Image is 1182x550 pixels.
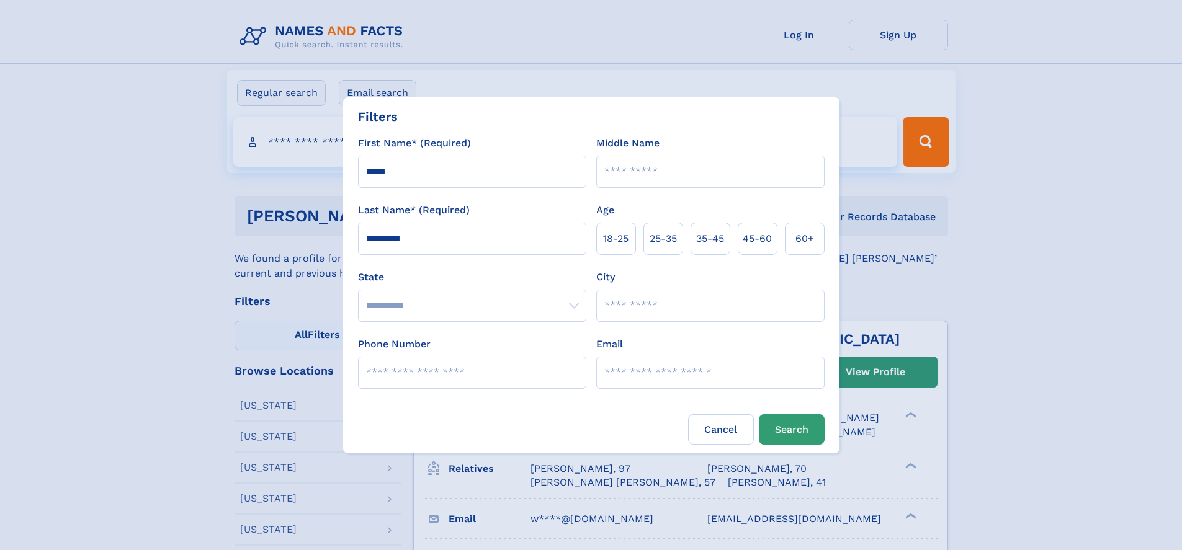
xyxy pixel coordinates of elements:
span: 60+ [795,231,814,246]
span: 25‑35 [650,231,677,246]
label: Phone Number [358,337,431,352]
span: 18‑25 [603,231,629,246]
label: Cancel [688,414,754,445]
label: City [596,270,615,285]
span: 35‑45 [696,231,724,246]
label: State [358,270,586,285]
label: Age [596,203,614,218]
label: Last Name* (Required) [358,203,470,218]
label: First Name* (Required) [358,136,471,151]
span: 45‑60 [743,231,772,246]
div: Filters [358,107,398,126]
label: Middle Name [596,136,660,151]
button: Search [759,414,825,445]
label: Email [596,337,623,352]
